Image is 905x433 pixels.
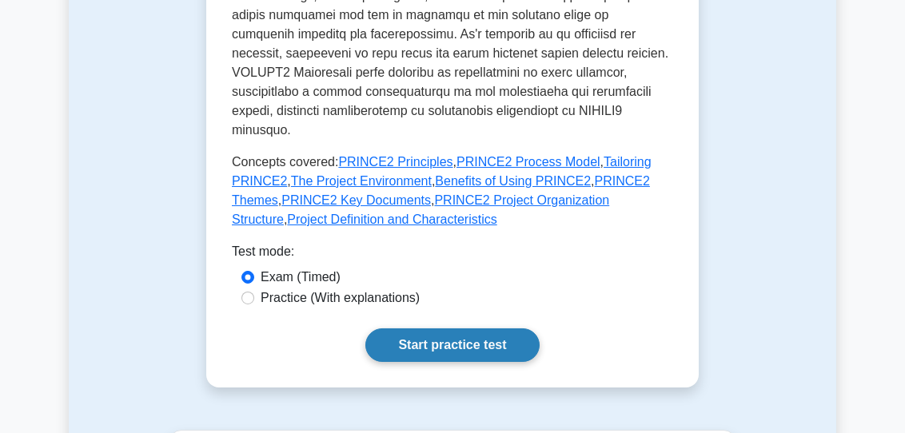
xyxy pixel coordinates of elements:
[232,193,609,226] a: PRINCE2 Project Organization Structure
[338,155,452,169] a: PRINCE2 Principles
[261,288,420,308] label: Practice (With explanations)
[287,213,496,226] a: Project Definition and Characteristics
[232,153,673,229] p: Concepts covered: , , , , , , , ,
[456,155,600,169] a: PRINCE2 Process Model
[365,328,539,362] a: Start practice test
[232,174,650,207] a: PRINCE2 Themes
[435,174,591,188] a: Benefits of Using PRINCE2
[232,155,652,188] a: Tailoring PRINCE2
[232,242,673,268] div: Test mode:
[261,268,341,287] label: Exam (Timed)
[281,193,431,207] a: PRINCE2 Key Documents
[291,174,432,188] a: The Project Environment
